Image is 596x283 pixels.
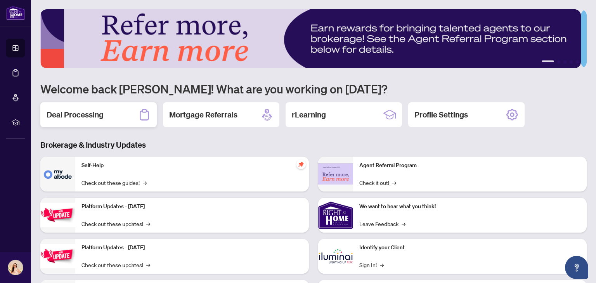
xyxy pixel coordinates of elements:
h1: Welcome back [PERSON_NAME]! What are you working on [DATE]? [40,81,587,96]
h2: Profile Settings [414,109,468,120]
img: logo [6,6,25,20]
img: Identify your Client [318,239,353,274]
span: → [143,178,147,187]
a: Check out these updates!→ [81,219,150,228]
p: Identify your Client [359,243,580,252]
p: Platform Updates - [DATE] [81,202,303,211]
span: → [146,219,150,228]
a: Check out these guides!→ [81,178,147,187]
img: Profile Icon [8,260,23,275]
span: → [402,219,405,228]
span: → [380,261,384,269]
span: → [146,261,150,269]
h2: Deal Processing [47,109,104,120]
img: We want to hear what you think! [318,198,353,233]
button: Open asap [565,256,588,279]
h3: Brokerage & Industry Updates [40,140,587,150]
a: Check out these updates!→ [81,261,150,269]
a: Leave Feedback→ [359,219,405,228]
p: Self-Help [81,161,303,170]
img: Agent Referral Program [318,163,353,185]
p: Agent Referral Program [359,161,580,170]
h2: rLearning [292,109,326,120]
img: Slide 0 [40,9,581,68]
img: Self-Help [40,157,75,192]
button: 3 [563,60,567,64]
button: 2 [557,60,560,64]
button: 5 [576,60,579,64]
a: Check it out!→ [359,178,396,187]
p: Platform Updates - [DATE] [81,243,303,252]
h2: Mortgage Referrals [169,109,237,120]
a: Sign In!→ [359,261,384,269]
button: 4 [570,60,573,64]
img: Platform Updates - July 8, 2025 [40,244,75,268]
p: We want to hear what you think! [359,202,580,211]
img: Platform Updates - July 21, 2025 [40,203,75,227]
span: pushpin [296,160,306,169]
span: → [392,178,396,187]
button: 1 [542,60,554,64]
